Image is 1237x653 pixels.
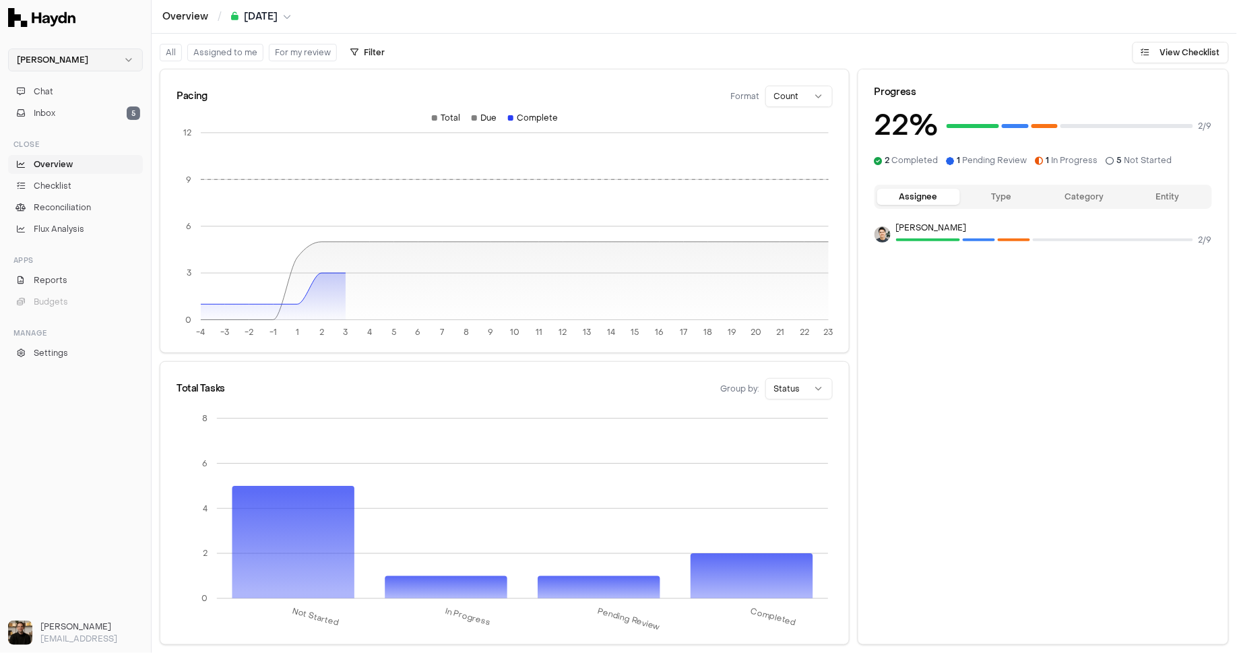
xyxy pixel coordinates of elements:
p: [EMAIL_ADDRESS] [40,633,143,645]
button: Type [960,189,1043,205]
tspan: 6 [416,327,421,338]
span: Overview [34,158,73,170]
tspan: 20 [751,327,761,338]
tspan: 0 [201,593,208,604]
tspan: Pending Review [598,606,662,633]
div: Due [472,113,497,123]
span: Filter [364,47,385,58]
tspan: -3 [220,327,229,338]
tspan: 23 [824,327,833,338]
tspan: 14 [607,327,615,338]
a: Flux Analysis [8,220,143,239]
div: Total [432,113,461,123]
span: Completed [885,155,939,166]
span: / [215,9,224,23]
a: Overview [162,10,208,24]
span: Chat [34,86,53,98]
div: Complete [508,113,559,123]
button: Entity [1127,189,1209,205]
span: [PERSON_NAME] [17,55,88,65]
span: Budgets [34,296,68,308]
a: Reports [8,271,143,290]
span: 1 [1046,155,1050,166]
a: Reconciliation [8,198,143,217]
tspan: 6 [202,458,208,469]
tspan: In Progress [445,606,493,628]
button: For my review [269,44,337,61]
tspan: 16 [655,327,664,338]
tspan: 13 [583,327,591,338]
div: Apps [8,249,143,271]
img: Ole Heine [8,621,32,645]
button: Budgets [8,292,143,311]
tspan: 11 [536,327,542,338]
p: [PERSON_NAME] [896,222,1212,233]
div: Progress [875,86,1212,99]
a: Overview [8,155,143,174]
tspan: 12 [183,127,191,138]
tspan: 1 [296,327,299,338]
div: Total Tasks [177,382,225,396]
span: Group by: [721,383,760,394]
tspan: 10 [510,327,519,338]
tspan: 15 [631,327,640,338]
tspan: 3 [344,327,348,338]
tspan: -2 [245,327,253,338]
button: View Checklist [1133,42,1229,63]
button: Inbox5 [8,104,143,123]
div: Manage [8,322,143,344]
button: Assignee [877,189,960,205]
tspan: 2 [203,548,208,559]
img: Jeremy Hon [875,226,891,243]
span: Settings [34,347,68,359]
div: Pacing [177,90,208,103]
tspan: 9 [488,327,493,338]
span: [DATE] [244,10,278,24]
tspan: 7 [440,327,444,338]
span: 2 / 9 [1199,121,1212,131]
span: Pending Review [957,155,1027,166]
span: Reports [34,274,67,286]
tspan: 5 [391,327,397,338]
tspan: -1 [269,327,277,338]
span: 2 / 9 [1199,235,1212,245]
button: Chat [8,82,143,101]
span: 1 [957,155,961,166]
button: All [160,44,182,61]
tspan: 22 [800,327,809,338]
tspan: 6 [186,221,191,232]
span: 2 [885,155,890,166]
span: Checklist [34,180,71,192]
span: Inbox [34,107,55,119]
tspan: 4 [367,327,372,338]
nav: breadcrumb [152,10,302,24]
button: Assigned to me [187,44,263,61]
img: Haydn Logo [8,8,75,27]
tspan: 19 [728,327,736,338]
tspan: 3 [187,268,191,278]
button: [PERSON_NAME] [8,49,143,71]
tspan: 8 [202,413,208,424]
tspan: Completed [751,606,798,628]
button: Filter [342,42,393,63]
span: 5 [1117,155,1122,166]
h3: [PERSON_NAME] [40,621,143,633]
tspan: Not Started [291,606,340,629]
h3: 22 % [875,104,939,147]
span: In Progress [1046,155,1098,166]
span: Format [731,91,760,102]
tspan: 18 [703,327,712,338]
tspan: -4 [197,327,205,338]
a: Settings [8,344,143,363]
span: Reconciliation [34,201,91,214]
a: Checklist [8,177,143,195]
tspan: 9 [186,175,191,185]
tspan: 21 [776,327,784,338]
button: [DATE] [231,10,291,24]
tspan: 2 [319,327,324,338]
tspan: 8 [464,327,469,338]
tspan: 4 [203,503,208,514]
tspan: 12 [559,327,567,338]
button: Category [1043,189,1126,205]
tspan: 17 [680,327,687,338]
